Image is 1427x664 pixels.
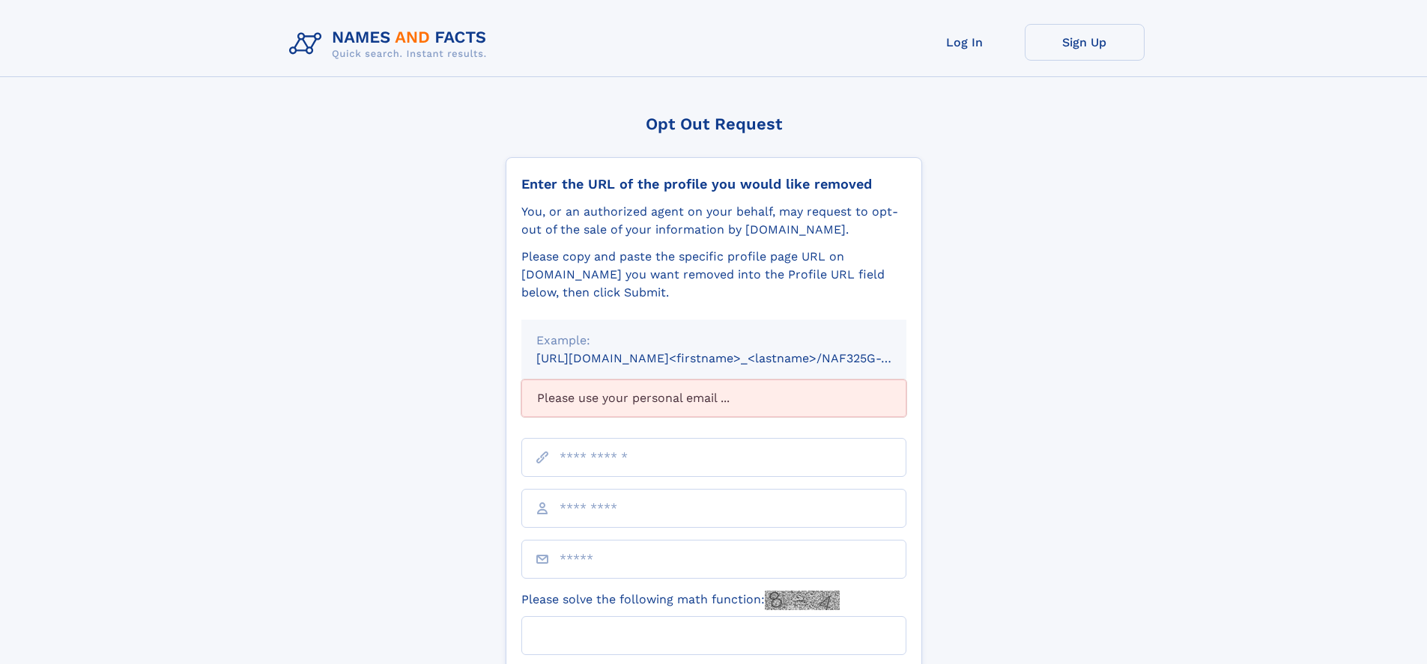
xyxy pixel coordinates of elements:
div: Example: [536,332,891,350]
div: Please copy and paste the specific profile page URL on [DOMAIN_NAME] you want removed into the Pr... [521,248,906,302]
a: Sign Up [1025,24,1145,61]
img: Logo Names and Facts [283,24,499,64]
div: Opt Out Request [506,115,922,133]
div: Enter the URL of the profile you would like removed [521,176,906,192]
small: [URL][DOMAIN_NAME]<firstname>_<lastname>/NAF325G-xxxxxxxx [536,351,935,365]
div: You, or an authorized agent on your behalf, may request to opt-out of the sale of your informatio... [521,203,906,239]
div: Please use your personal email ... [521,380,906,417]
a: Log In [905,24,1025,61]
label: Please solve the following math function: [521,591,840,610]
